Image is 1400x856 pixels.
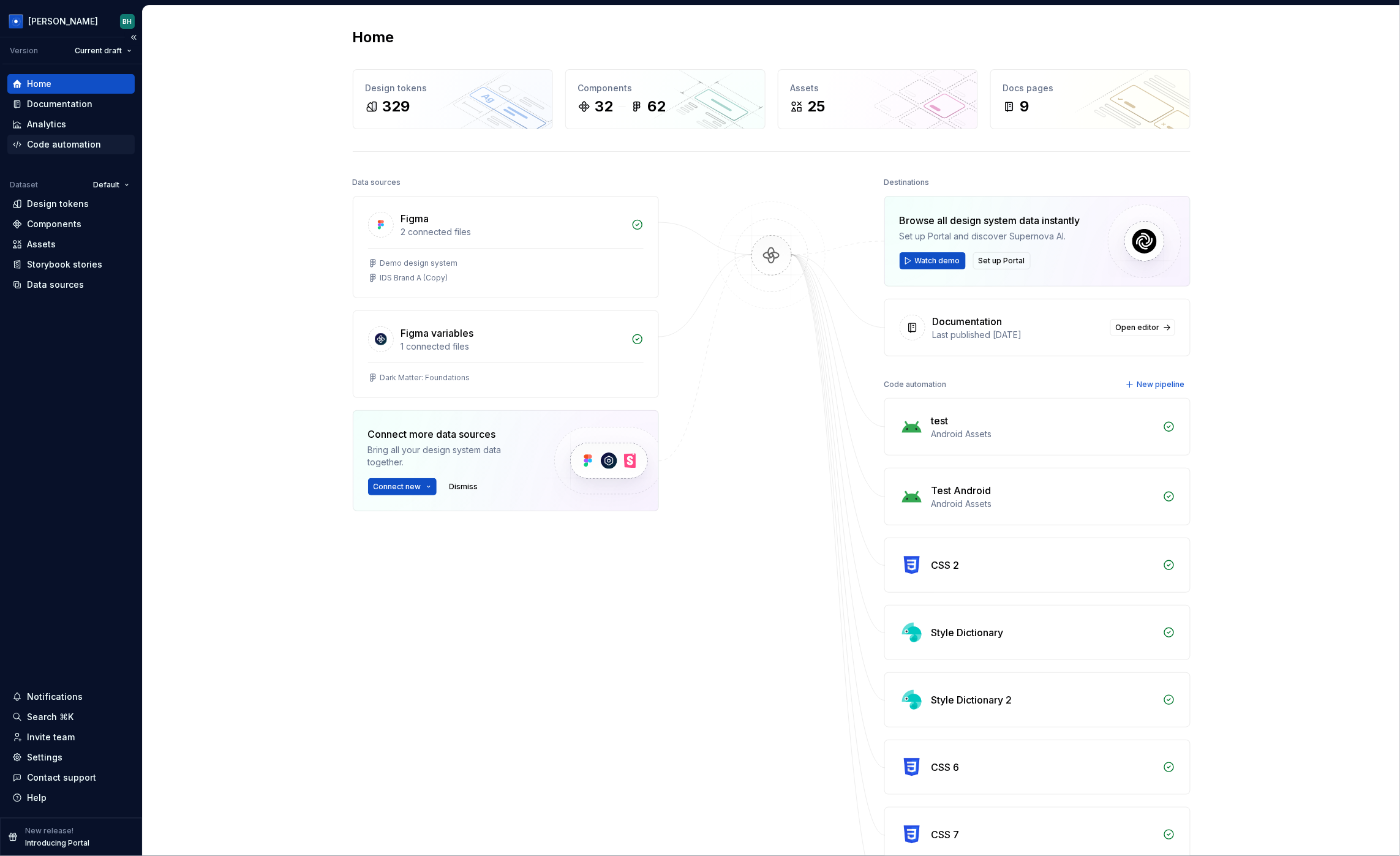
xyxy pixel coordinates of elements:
div: Home [27,78,51,90]
div: Components [27,218,81,230]
div: Connect more data sources [368,427,533,441]
div: Documentation [27,98,92,110]
div: Set up Portal and discover Supernova AI. [900,230,1080,242]
button: Notifications [7,687,135,707]
button: New pipeline [1122,376,1191,393]
div: 329 [383,97,410,116]
button: Watch demo [900,252,966,269]
div: Figma [401,211,429,226]
button: Dismiss [444,478,484,495]
div: CSS 7 [931,827,960,842]
span: Current draft [75,46,122,56]
a: Documentation [7,94,135,114]
p: New release! [25,826,73,836]
button: Collapse sidebar [125,29,142,46]
a: Docs pages9 [990,69,1191,129]
div: Assets [27,238,56,250]
div: Data sources [27,279,84,291]
div: Bring all your design system data together. [368,444,533,468]
span: Dismiss [450,482,478,492]
div: 1 connected files [401,340,624,353]
div: Storybook stories [27,258,102,271]
a: Figma2 connected filesDemo design systemIDS Brand A (Copy) [353,196,659,298]
div: Test Android [931,483,992,498]
a: Invite team [7,727,135,747]
div: Components [578,82,753,94]
div: Design tokens [27,198,89,210]
div: Version [10,46,38,56]
div: Android Assets [931,498,1156,510]
div: Settings [27,751,62,764]
div: Demo design system [380,258,458,268]
p: Introducing Portal [25,838,89,848]
button: Contact support [7,768,135,787]
div: Figma variables [401,326,474,340]
div: Dark Matter: Foundations [380,373,470,383]
span: Open editor [1116,323,1160,332]
a: Assets25 [778,69,978,129]
div: Style Dictionary [931,625,1004,640]
a: Open editor [1110,319,1175,336]
a: Design tokens [7,194,135,214]
div: CSS 6 [931,760,960,775]
a: Data sources [7,275,135,295]
div: [PERSON_NAME] [28,15,98,28]
div: Invite team [27,731,75,743]
a: Storybook stories [7,255,135,274]
div: 32 [595,97,614,116]
div: Browse all design system data instantly [900,213,1080,228]
button: Connect new [368,478,437,495]
a: Code automation [7,135,135,154]
div: BH [123,17,132,26]
div: Android Assets [931,428,1156,440]
div: Data sources [353,174,401,191]
div: Style Dictionary 2 [931,693,1012,707]
div: CSS 2 [931,558,960,573]
span: Default [93,180,119,190]
button: Search ⌘K [7,707,135,727]
span: Connect new [374,482,421,492]
div: 62 [648,97,666,116]
a: Assets [7,235,135,254]
button: [PERSON_NAME]BH [2,8,140,34]
button: Help [7,788,135,808]
div: Assets [791,82,965,94]
a: Components3262 [565,69,766,129]
div: test [931,413,949,428]
img: 049812b6-2877-400d-9dc9-987621144c16.png [9,14,23,29]
a: Design tokens329 [353,69,553,129]
div: Analytics [27,118,66,130]
a: Home [7,74,135,94]
button: Set up Portal [973,252,1031,269]
div: Code automation [884,376,947,393]
div: Destinations [884,174,930,191]
div: Docs pages [1003,82,1178,94]
span: Set up Portal [979,256,1025,266]
a: Components [7,214,135,234]
button: Default [88,176,135,193]
a: Figma variables1 connected filesDark Matter: Foundations [353,310,659,398]
a: Settings [7,748,135,767]
div: Dataset [10,180,38,190]
div: IDS Brand A (Copy) [380,273,448,283]
h2: Home [353,28,394,47]
span: Watch demo [915,256,960,266]
div: 2 connected files [401,226,624,238]
a: Analytics [7,115,135,134]
div: 9 [1020,97,1029,116]
span: New pipeline [1137,380,1185,389]
div: Last published [DATE] [933,329,1103,341]
div: Code automation [27,138,101,151]
div: Design tokens [366,82,540,94]
div: Help [27,792,47,804]
div: Contact support [27,772,96,784]
div: Notifications [27,691,83,703]
div: 25 [808,97,826,116]
div: Documentation [933,314,1003,329]
button: Current draft [69,42,137,59]
div: Search ⌘K [27,711,73,723]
